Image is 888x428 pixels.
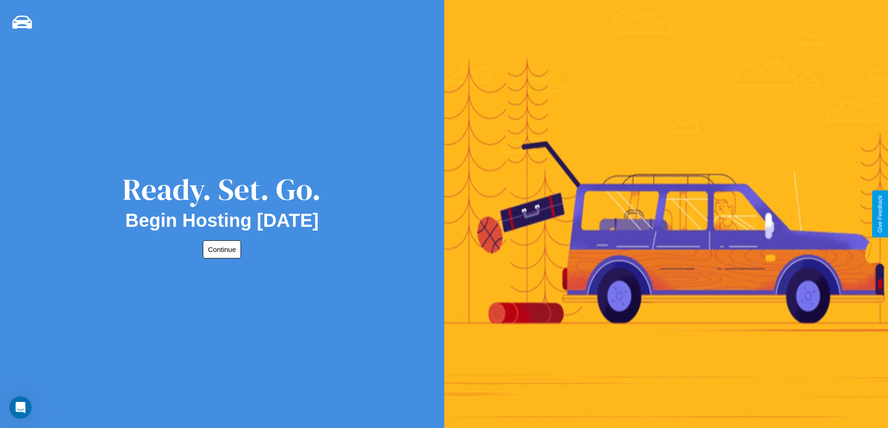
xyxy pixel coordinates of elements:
[9,396,32,419] iframe: Intercom live chat
[203,240,241,258] button: Continue
[123,169,321,210] div: Ready. Set. Go.
[125,210,319,231] h2: Begin Hosting [DATE]
[877,195,883,233] div: Give Feedback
